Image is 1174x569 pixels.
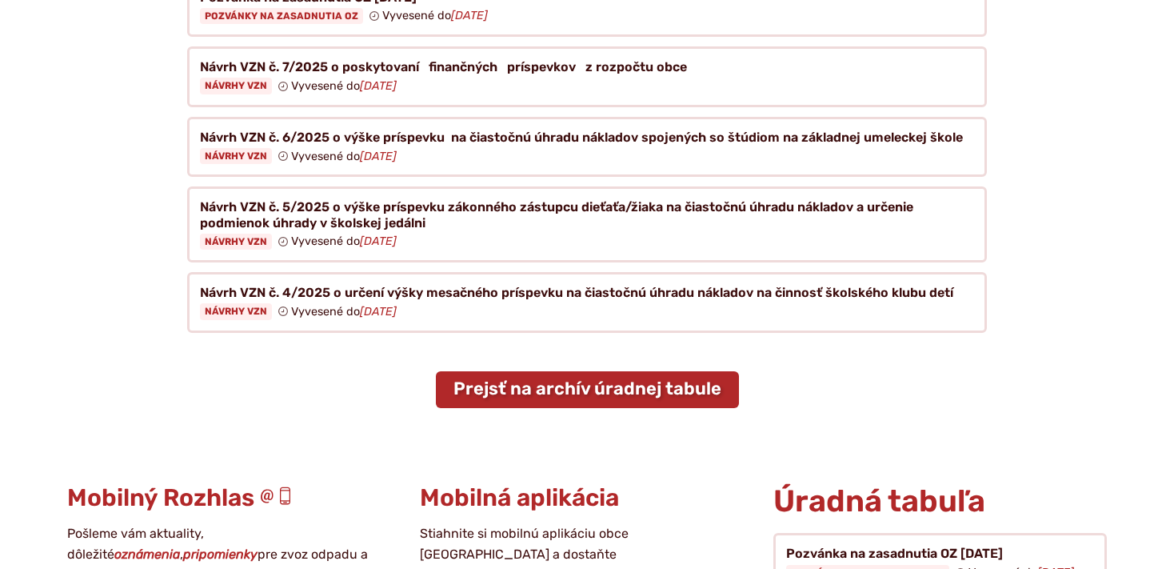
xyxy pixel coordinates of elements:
h3: Mobilná aplikácia [420,485,753,511]
a: Návrh VZN č. 5/2025 o výške príspevku zákonného zástupcu dieťaťa/žiaka na čiastočnú úhradu náklad... [187,186,987,262]
a: Prejsť na archív úradnej tabule [436,371,739,408]
strong: oznámenia [114,547,180,562]
a: Návrh VZN č. 4/2025 o určení výšky mesačného príspevku na čiastočnú úhradu nákladov na činnosť šk... [187,272,987,333]
a: Návrh VZN č. 7/2025 o poskytovaní finančných príspevkov z rozpočtu obce Návrhy VZN Vyvesené do[DATE] [187,46,987,107]
strong: pripomienky [183,547,258,562]
h2: Úradná tabuľa [773,485,1107,519]
a: Návrh VZN č. 6/2025 o výške príspevku na čiastočnú úhradu nákladov spojených so štúdiom na základ... [187,117,987,178]
h3: Mobilný Rozhlas [67,485,401,511]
